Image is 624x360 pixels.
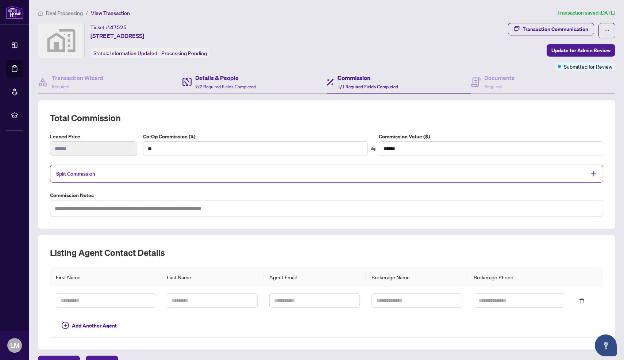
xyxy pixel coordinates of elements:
span: home [38,11,43,16]
span: View Transaction [91,10,130,16]
th: Agent Email [263,267,366,287]
span: Information Updated - Processing Pending [110,50,207,57]
h4: Documents [484,73,515,82]
span: swap [371,146,376,152]
span: Required [52,84,69,89]
label: Commission Value ($) [379,133,603,141]
span: 1/1 Required Fields Completed [338,84,398,89]
span: plus-circle [62,322,69,329]
th: Brokerage Phone [468,267,570,287]
span: delete [579,298,584,303]
span: 47525 [110,24,127,31]
th: Brokerage Name [366,267,468,287]
article: Transaction saved [DATE] [557,9,615,17]
span: plus [590,171,597,177]
div: Status: [90,48,210,58]
label: Co-Op Commission (%) [143,133,367,141]
button: Transaction Communication [508,23,594,35]
button: Update for Admin Review [547,44,615,57]
span: Required [484,84,502,89]
th: First Name [50,267,161,287]
li: / [86,9,88,17]
span: Split Commission [56,171,95,177]
span: Submitted for Review [564,62,612,70]
div: Ticket #: [90,23,127,31]
div: Split Commission [50,165,603,183]
th: Last Name [161,267,263,287]
span: 2/2 Required Fields Completed [195,84,256,89]
h4: Transaction Wizard [52,73,103,82]
h2: Total Commission [50,112,603,124]
h2: Listing Agent Contact Details [50,247,603,258]
button: Open asap [595,334,617,356]
span: Add Another Agent [72,322,117,330]
label: Commission Notes [50,191,603,199]
h4: Details & People [195,73,256,82]
span: LM [10,340,19,351]
button: Add Another Agent [56,320,123,332]
h4: Commission [338,73,398,82]
label: Leased Price [50,133,137,141]
div: Transaction Communication [523,23,588,35]
img: svg%3e [38,23,84,58]
span: [STREET_ADDRESS] [90,31,144,40]
span: ellipsis [604,28,609,33]
span: Update for Admin Review [551,45,610,56]
img: logo [6,5,23,19]
span: Deal Processing [46,10,83,16]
